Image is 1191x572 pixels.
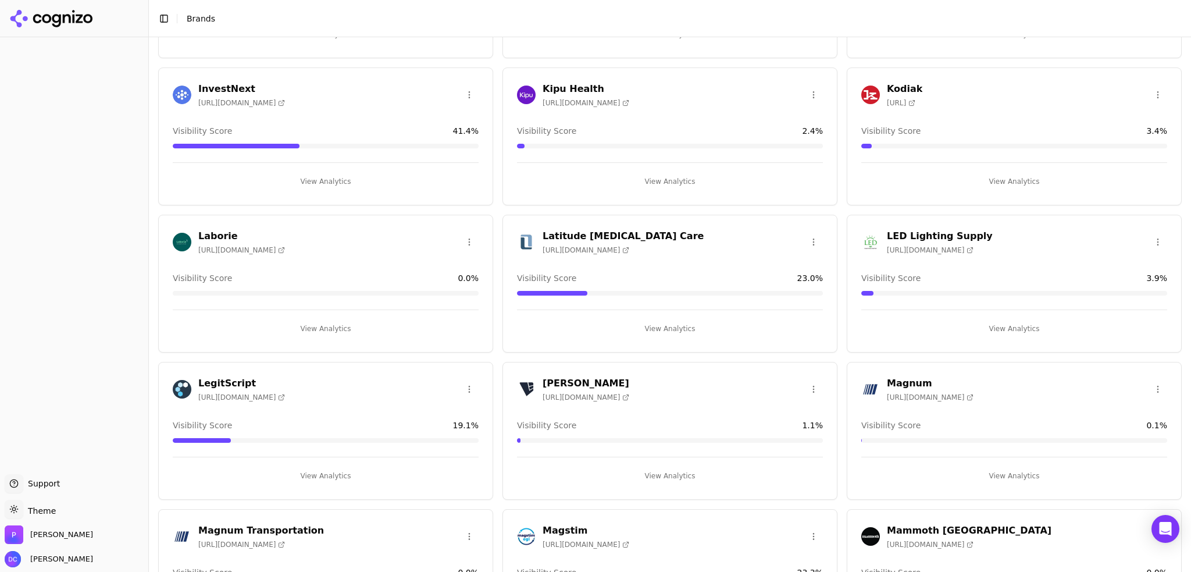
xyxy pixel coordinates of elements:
span: [URL][DOMAIN_NAME] [887,393,974,402]
span: Brands [187,14,215,23]
span: Visibility Score [173,420,232,431]
h3: [PERSON_NAME] [543,376,629,390]
h3: LegitScript [198,376,285,390]
img: LED Lighting Supply [861,233,880,251]
h3: Kodiak [887,82,922,96]
span: 1.1 % [802,420,823,431]
button: Open organization switcher [5,525,93,544]
img: Latitude Food Allergy Care [517,233,536,251]
span: 41.4 % [453,125,479,137]
span: [URL][DOMAIN_NAME] [543,540,629,549]
button: View Analytics [517,319,823,338]
button: View Analytics [517,467,823,485]
button: Open user button [5,551,93,567]
img: Mammoth NY [861,527,880,546]
span: Visibility Score [861,125,921,137]
h3: Latitude [MEDICAL_DATA] Care [543,229,704,243]
span: [URL][DOMAIN_NAME] [198,98,285,108]
button: View Analytics [173,319,479,338]
img: Magstim [517,527,536,546]
span: 3.4 % [1146,125,1167,137]
button: View Analytics [861,172,1167,191]
span: Support [23,478,60,489]
img: Magnum Transportation [173,527,191,546]
img: LegitScript [173,380,191,399]
span: 2.4 % [802,125,823,137]
span: 0.1 % [1146,420,1167,431]
img: Laborie [173,233,191,251]
h3: LED Lighting Supply [887,229,993,243]
img: InvestNext [173,86,191,104]
span: 19.1 % [453,420,479,431]
div: Open Intercom Messenger [1151,515,1179,543]
span: Visibility Score [173,125,232,137]
img: Magnum [861,380,880,399]
span: 0.0 % [458,272,479,284]
h3: Magnum Transportation [198,524,324,538]
h3: Mammoth [GEOGRAPHIC_DATA] [887,524,1051,538]
span: Visibility Score [173,272,232,284]
h3: Kipu Health [543,82,629,96]
span: [URL][DOMAIN_NAME] [543,246,629,255]
span: [URL][DOMAIN_NAME] [887,246,974,255]
h3: Magstim [543,524,629,538]
img: Lessing-Flynn [517,380,536,399]
span: 3.9 % [1146,272,1167,284]
nav: breadcrumb [187,13,215,24]
span: [URL][DOMAIN_NAME] [198,246,285,255]
span: [URL][DOMAIN_NAME] [198,540,285,549]
span: Perrill [30,530,93,540]
span: Visibility Score [517,125,576,137]
span: [URL][DOMAIN_NAME] [198,393,285,402]
span: [URL] [887,98,915,108]
img: Kodiak [861,86,880,104]
h3: Laborie [198,229,285,243]
span: Visibility Score [861,420,921,431]
button: View Analytics [861,467,1167,485]
img: Dan Cole [5,551,21,567]
img: Kipu Health [517,86,536,104]
span: [URL][DOMAIN_NAME] [887,540,974,549]
span: Visibility Score [517,272,576,284]
span: [PERSON_NAME] [26,554,93,564]
span: Visibility Score [517,420,576,431]
img: Perrill [5,525,23,544]
button: View Analytics [517,172,823,191]
span: Visibility Score [861,272,921,284]
span: 23.0 % [797,272,823,284]
button: View Analytics [861,319,1167,338]
span: [URL][DOMAIN_NAME] [543,393,629,402]
span: [URL][DOMAIN_NAME] [543,98,629,108]
button: View Analytics [173,467,479,485]
button: View Analytics [173,172,479,191]
span: Theme [23,506,56,516]
h3: Magnum [887,376,974,390]
h3: InvestNext [198,82,285,96]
